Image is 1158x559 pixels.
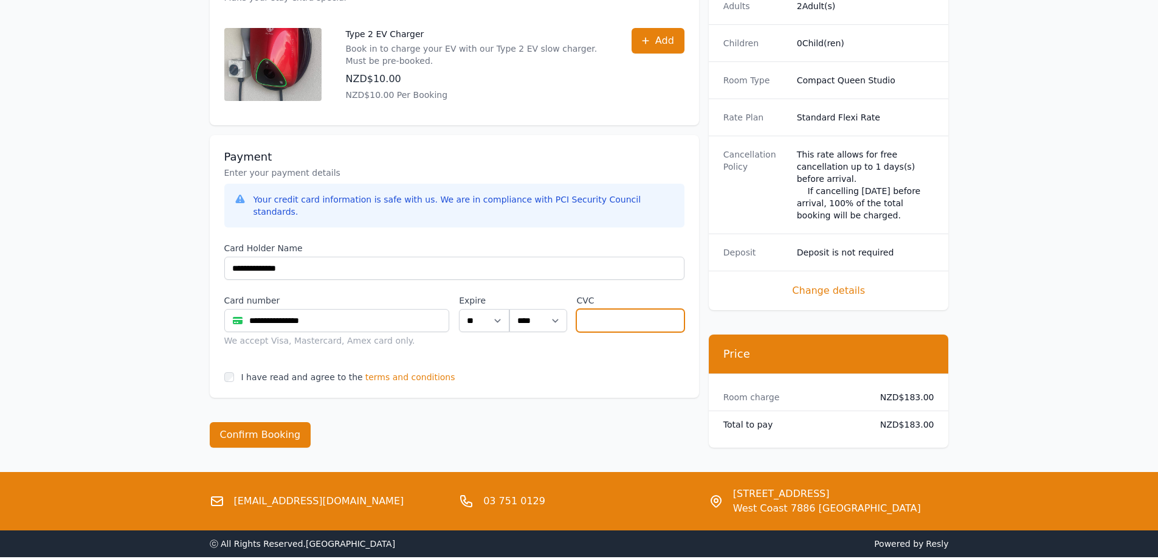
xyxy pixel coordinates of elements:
p: Book in to charge your EV with our Type 2 EV slow charger. Must be pre-booked. [346,43,607,67]
img: Type 2 EV Charger [224,28,322,101]
p: NZD$10.00 Per Booking [346,89,607,101]
dd: NZD$183.00 [870,391,934,403]
span: West Coast 7886 [GEOGRAPHIC_DATA] [733,501,921,516]
span: [STREET_ADDRESS] [733,487,921,501]
label: Expire [459,294,509,307]
label: I have read and agree to the [241,372,363,382]
dt: Children [723,37,787,49]
div: This rate allows for free cancellation up to 1 days(s) before arrival. If cancelling [DATE] befor... [797,148,934,221]
a: 03 751 0129 [483,494,545,509]
button: Add [632,28,684,54]
h3: Payment [224,150,684,164]
div: Your credit card information is safe with us. We are in compliance with PCI Security Council stan... [253,193,675,218]
dd: Compact Queen Studio [797,74,934,86]
dt: Total to pay [723,418,861,431]
div: We accept Visa, Mastercard, Amex card only. [224,335,450,347]
dt: Room Type [723,74,787,86]
a: Resly [926,539,948,549]
label: CVC [576,294,684,307]
span: Change details [723,283,934,298]
dt: Rate Plan [723,111,787,123]
label: . [509,294,567,307]
h3: Price [723,347,934,361]
dd: 0 Child(ren) [797,37,934,49]
a: [EMAIL_ADDRESS][DOMAIN_NAME] [234,494,404,509]
dd: NZD$183.00 [870,418,934,431]
p: Enter your payment details [224,167,684,179]
span: terms and conditions [365,371,455,383]
dt: Room charge [723,391,861,403]
dt: Deposit [723,246,787,259]
p: NZD$10.00 [346,72,607,86]
dt: Cancellation Policy [723,148,787,221]
label: Card number [224,294,450,307]
button: Confirm Booking [210,422,311,448]
label: Card Holder Name [224,242,684,254]
dd: Deposit is not required [797,246,934,259]
dd: Standard Flexi Rate [797,111,934,123]
p: Type 2 EV Charger [346,28,607,40]
span: Add [655,33,674,48]
span: Powered by [584,538,949,550]
span: ⓒ All Rights Reserved. [GEOGRAPHIC_DATA] [210,539,396,549]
